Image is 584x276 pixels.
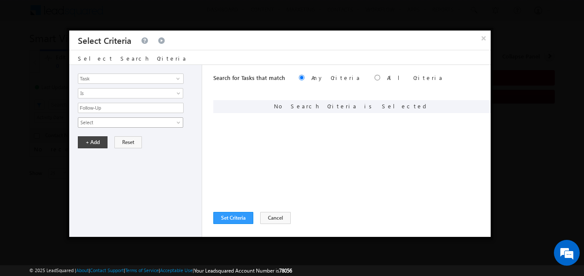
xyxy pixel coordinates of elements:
[172,74,182,83] a: Show All Items
[45,45,144,56] div: Chat with us now
[160,267,193,273] a: Acceptable Use
[477,31,491,46] button: ×
[279,267,292,274] span: 78056
[194,267,292,274] span: Your Leadsquared Account Number is
[15,45,36,56] img: d_60004797649_company_0_60004797649
[76,267,89,273] a: About
[78,117,183,128] a: Select
[78,55,187,62] span: Select Search Criteria
[125,267,159,273] a: Terms of Service
[213,100,491,113] div: No Search Criteria is Selected
[260,212,291,224] button: Cancel
[114,136,142,148] button: Reset
[311,74,361,81] label: Any Criteria
[11,80,157,207] textarea: Type your message and hit 'Enter'
[78,136,108,148] button: + Add
[117,215,156,226] em: Start Chat
[90,267,124,273] a: Contact Support
[213,74,285,81] span: Search for Tasks that match
[29,267,292,275] span: © 2025 LeadSquared | | | | |
[78,119,172,126] span: Select
[78,31,131,50] h3: Select Criteria
[141,4,162,25] div: Minimize live chat window
[78,74,184,84] input: Type to Search
[387,74,443,81] label: All Criteria
[78,103,198,113] div: Follow-Up
[213,212,253,224] button: Set Criteria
